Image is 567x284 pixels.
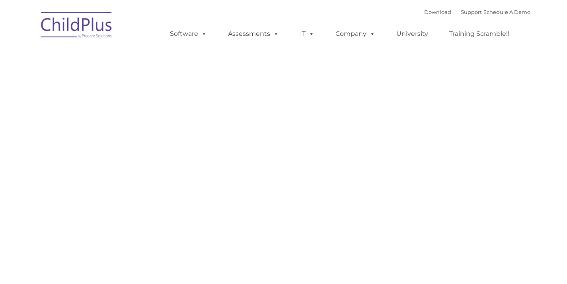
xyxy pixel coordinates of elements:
[388,26,436,42] a: University
[424,9,451,15] a: Download
[441,26,517,42] a: Training Scramble!!
[292,26,322,42] a: IT
[220,26,287,42] a: Assessments
[424,9,530,15] font: |
[461,9,482,15] a: Support
[327,26,383,42] a: Company
[483,9,530,15] a: Schedule A Demo
[37,6,117,46] img: ChildPlus by Procare Solutions
[162,26,215,42] a: Software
